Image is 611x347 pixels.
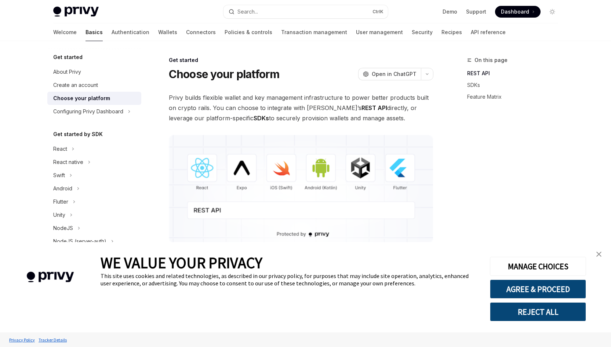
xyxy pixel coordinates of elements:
button: Open in ChatGPT [358,68,421,80]
button: Toggle Configuring Privy Dashboard section [47,105,141,118]
button: Toggle Swift section [47,169,141,182]
div: React [53,145,67,153]
div: Get started [169,56,433,64]
button: AGREE & PROCEED [490,280,586,299]
div: Choose your platform [53,94,110,103]
a: Wallets [158,23,177,41]
span: Ctrl K [372,9,383,15]
a: Security [412,23,433,41]
button: Toggle NodeJS section [47,222,141,235]
div: Unity [53,211,65,219]
button: Toggle dark mode [546,6,558,18]
button: Toggle NodeJS (server-auth) section [47,235,141,248]
img: company logo [11,261,90,293]
button: MANAGE CHOICES [490,257,586,276]
strong: SDKs [254,114,269,122]
strong: REST API [361,104,387,112]
a: Choose your platform [47,92,141,105]
button: Toggle Android section [47,182,141,195]
a: Privacy Policy [7,333,37,346]
button: Toggle React section [47,142,141,156]
a: Tracker Details [37,333,69,346]
a: API reference [471,23,506,41]
span: Privy builds flexible wallet and key management infrastructure to power better products built on ... [169,92,433,123]
button: REJECT ALL [490,302,586,321]
div: About Privy [53,67,81,76]
a: About Privy [47,65,141,78]
a: Transaction management [281,23,347,41]
a: Create an account [47,78,141,92]
button: Open search [223,5,388,18]
img: images/Platform2.png [169,135,433,243]
div: React native [53,158,83,167]
a: Basics [86,23,103,41]
a: SDKs [467,79,564,91]
a: Support [466,8,486,15]
a: REST API [467,67,564,79]
img: light logo [53,7,99,17]
div: Flutter [53,197,68,206]
div: NodeJS (server-auth) [53,237,106,246]
div: This site uses cookies and related technologies, as described in our privacy policy, for purposes... [101,272,479,287]
button: Toggle React native section [47,156,141,169]
div: Android [53,184,72,193]
h5: Get started by SDK [53,130,103,139]
a: Policies & controls [225,23,272,41]
a: Connectors [186,23,216,41]
span: WE VALUE YOUR PRIVACY [101,253,262,272]
span: Dashboard [501,8,529,15]
a: Authentication [112,23,149,41]
span: Open in ChatGPT [372,70,417,78]
button: Toggle Unity section [47,208,141,222]
div: Search... [237,7,258,16]
a: Welcome [53,23,77,41]
a: Dashboard [495,6,541,18]
div: Create an account [53,81,98,90]
a: Feature Matrix [467,91,564,103]
a: close banner [592,247,606,262]
button: Toggle Flutter section [47,195,141,208]
div: Configuring Privy Dashboard [53,107,123,116]
div: NodeJS [53,224,73,233]
h5: Get started [53,53,83,62]
div: Swift [53,171,65,180]
a: User management [356,23,403,41]
h1: Choose your platform [169,67,280,81]
a: Demo [443,8,457,15]
img: close banner [596,252,601,257]
span: On this page [474,56,508,65]
a: Recipes [441,23,462,41]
